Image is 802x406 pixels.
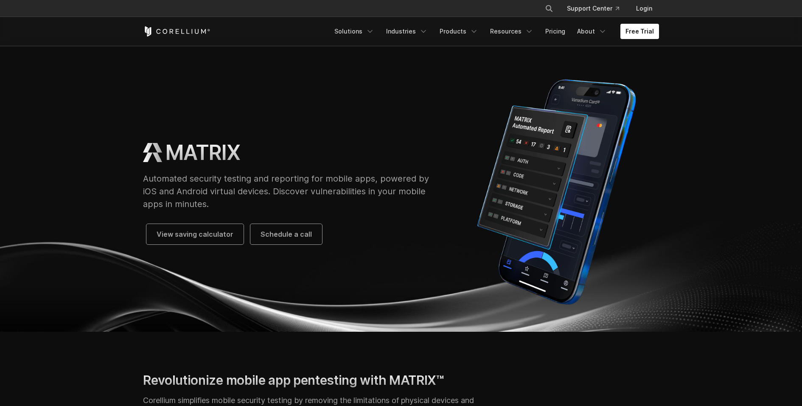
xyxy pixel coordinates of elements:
[143,143,162,162] img: MATRIX Logo
[165,140,240,165] h1: MATRIX
[381,24,433,39] a: Industries
[261,229,312,239] span: Schedule a call
[250,224,322,244] a: Schedule a call
[146,224,244,244] a: View saving calculator
[560,1,626,16] a: Support Center
[620,24,659,39] a: Free Trial
[540,24,570,39] a: Pricing
[485,24,538,39] a: Resources
[454,73,659,311] img: Corellium MATRIX automated report on iPhone showing app vulnerability test results across securit...
[143,372,481,388] h2: Revolutionize mobile app pentesting with MATRIX™
[629,1,659,16] a: Login
[535,1,659,16] div: Navigation Menu
[143,26,210,36] a: Corellium Home
[329,24,379,39] a: Solutions
[572,24,612,39] a: About
[541,1,557,16] button: Search
[329,24,659,39] div: Navigation Menu
[435,24,483,39] a: Products
[143,172,437,210] p: Automated security testing and reporting for mobile apps, powered by iOS and Android virtual devi...
[157,229,233,239] span: View saving calculator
